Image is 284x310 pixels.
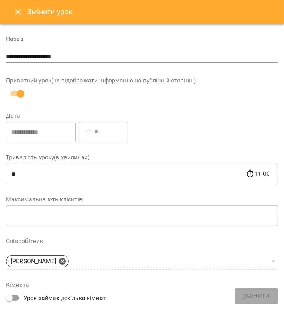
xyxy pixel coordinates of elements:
[6,154,278,160] label: Тривалість уроку(в хвилинах)
[9,3,27,21] button: Close
[6,196,278,202] label: Максимальна к-ть клієнтів
[6,282,278,288] label: Кімната
[27,6,73,18] h6: Змінити урок
[6,238,278,244] label: Співробітник
[6,36,278,42] label: Назва
[6,255,69,267] div: [PERSON_NAME]
[24,294,106,303] span: Урок займає декілька кімнат
[6,113,278,119] label: Дата
[6,78,278,84] label: Приватний урок(не відображати інформацію на публічній сторінці)
[6,253,278,270] div: [PERSON_NAME]
[11,257,56,266] p: [PERSON_NAME]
